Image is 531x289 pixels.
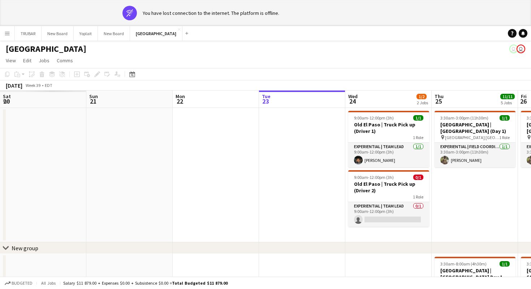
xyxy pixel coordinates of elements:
[413,135,423,140] span: 1 Role
[435,93,444,100] span: Thu
[435,111,515,167] app-job-card: 3:30am-3:00pm (11h30m)1/1[GEOGRAPHIC_DATA] | [GEOGRAPHIC_DATA] (Day 1) [GEOGRAPHIC_DATA] [GEOGRAP...
[88,97,98,105] span: 21
[348,181,429,194] h3: Old El Paso | Truck Pick up (Driver 2)
[54,56,76,65] a: Comms
[130,26,182,41] button: [GEOGRAPHIC_DATA]
[45,83,52,88] div: EDT
[445,135,499,140] span: [GEOGRAPHIC_DATA] [GEOGRAPHIC_DATA]
[23,57,31,64] span: Edit
[98,26,130,41] button: New Board
[6,57,16,64] span: View
[3,93,11,100] span: Sat
[15,26,42,41] button: TRUBAR
[413,115,423,121] span: 1/1
[348,93,358,100] span: Wed
[12,244,38,252] div: New group
[261,97,271,105] span: 23
[416,94,427,99] span: 1/2
[348,143,429,167] app-card-role: Experiential | Team Lead1/19:00am-12:00pm (3h)[PERSON_NAME]
[521,93,527,100] span: Fri
[42,26,74,41] button: New Board
[500,261,510,267] span: 1/1
[89,93,98,100] span: Sun
[348,170,429,227] app-job-card: 9:00am-12:00pm (3h)0/1Old El Paso | Truck Pick up (Driver 2)1 RoleExperiential | Team Lead0/19:00...
[517,45,525,53] app-user-avatar: Jamaal Jemmott
[354,115,394,121] span: 9:00am-12:00pm (3h)
[413,175,423,180] span: 0/1
[24,83,42,88] span: Week 39
[440,115,488,121] span: 3:30am-3:00pm (11h30m)
[262,93,271,100] span: Tue
[20,56,34,65] a: Edit
[500,94,515,99] span: 11/11
[63,280,228,286] div: Salary $11 879.00 + Expenses $0.00 + Subsistence $0.00 =
[417,100,428,105] div: 2 Jobs
[40,280,57,286] span: All jobs
[433,97,444,105] span: 25
[348,121,429,134] h3: Old El Paso | Truck Pick up (Driver 1)
[6,43,86,54] h1: [GEOGRAPHIC_DATA]
[176,93,185,100] span: Mon
[12,281,33,286] span: Budgeted
[4,279,34,287] button: Budgeted
[435,143,515,167] app-card-role: Experiential | Field Coordinator1/13:30am-3:00pm (11h30m)[PERSON_NAME]
[74,26,98,41] button: Yoplait
[440,261,487,267] span: 3:30am-8:00am (4h30m)
[520,97,527,105] span: 26
[3,56,19,65] a: View
[36,56,52,65] a: Jobs
[347,97,358,105] span: 24
[174,97,185,105] span: 22
[500,115,510,121] span: 1/1
[348,111,429,167] app-job-card: 9:00am-12:00pm (3h)1/1Old El Paso | Truck Pick up (Driver 1)1 RoleExperiential | Team Lead1/19:00...
[354,175,394,180] span: 9:00am-12:00pm (3h)
[2,97,11,105] span: 20
[501,100,514,105] div: 5 Jobs
[39,57,49,64] span: Jobs
[509,45,518,53] app-user-avatar: Jamaal Jemmott
[499,135,510,140] span: 1 Role
[435,121,515,134] h3: [GEOGRAPHIC_DATA] | [GEOGRAPHIC_DATA] (Day 1)
[413,194,423,200] span: 1 Role
[435,267,515,280] h3: [GEOGRAPHIC_DATA] | [GEOGRAPHIC_DATA] Day 1 Production)
[57,57,73,64] span: Comms
[348,202,429,227] app-card-role: Experiential | Team Lead0/19:00am-12:00pm (3h)
[6,82,22,89] div: [DATE]
[143,10,279,16] div: You have lost connection to the internet. The platform is offline.
[172,280,228,286] span: Total Budgeted $11 879.00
